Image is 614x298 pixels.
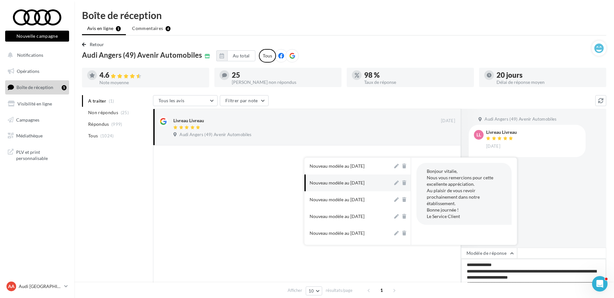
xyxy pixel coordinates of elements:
button: Au total [216,50,255,61]
span: Notifications [17,52,43,58]
span: (1024) [100,133,114,138]
div: [PERSON_NAME] non répondus [232,80,336,84]
button: Filtrer par note [220,95,269,106]
button: Nouveau modèle au [DATE] [304,158,393,174]
button: 10 [306,286,322,295]
span: Audi Angers (49) Avenir Automobiles [485,116,557,122]
span: Visibilité en ligne [17,101,52,106]
button: Au total [227,50,255,61]
div: Nouveau modèle au [DATE] [310,180,364,186]
div: 98 % [364,72,469,79]
a: Médiathèque [4,129,70,143]
div: 4 [166,26,170,31]
span: Campagnes [16,117,39,122]
a: Campagnes [4,113,70,127]
span: (999) [111,122,122,127]
div: 25 [232,72,336,79]
span: résultats/page [326,287,353,293]
span: Non répondus [88,109,118,116]
div: Boîte de réception [82,10,606,20]
div: Taux de réponse [364,80,469,84]
span: Bonjour vitalie, Nous vous remercions pour cette excellente appréciation. Au plaisir de vous revo... [427,168,493,219]
div: Nouveau modèle au [DATE] [310,196,364,203]
button: Nouveau modèle au [DATE] [304,208,393,225]
a: PLV et print personnalisable [4,145,70,164]
div: 4.6 [99,72,204,79]
span: LL [476,132,481,138]
span: Médiathèque [16,133,43,138]
button: Retour [82,41,107,48]
span: [DATE] [441,118,455,124]
span: 1 [376,285,387,295]
button: Nouvelle campagne [5,31,69,42]
span: Audi Angers (49) Avenir Automobiles [179,132,251,138]
button: Nouveau modèle au [DATE] [304,225,393,242]
a: Opérations [4,65,70,78]
span: Tous [88,133,98,139]
div: Tous [259,49,276,63]
span: PLV et print personnalisable [16,148,67,162]
div: Nouveau modèle au [DATE] [310,213,364,220]
span: Répondus [88,121,109,127]
p: Audi [GEOGRAPHIC_DATA] [19,283,62,290]
button: Modèle de réponse [461,248,517,259]
button: Tous les avis [153,95,218,106]
a: Visibilité en ligne [4,97,70,111]
span: [DATE] [486,144,500,149]
div: Livreau Livreau [486,130,517,134]
span: 10 [309,288,314,293]
span: Opérations [17,68,39,74]
span: Commentaires [132,25,163,32]
div: Nouveau modèle au [DATE] [310,230,364,236]
span: AA [8,283,15,290]
div: 20 jours [496,72,601,79]
button: Notifications [4,48,68,62]
span: Tous les avis [159,98,185,103]
button: Nouveau modèle au [DATE] [304,174,393,191]
a: AA Audi [GEOGRAPHIC_DATA] [5,280,69,293]
span: (25) [121,110,129,115]
span: Boîte de réception [16,84,53,90]
span: Afficher [288,287,302,293]
span: Retour [90,42,104,47]
div: Livreau Livreau [173,117,204,124]
a: Boîte de réception5 [4,80,70,94]
div: 5 [62,85,67,90]
span: Audi Angers (49) Avenir Automobiles [82,52,202,59]
iframe: Intercom live chat [592,276,608,292]
button: Nouveau modèle au [DATE] [304,191,393,208]
div: Note moyenne [99,80,204,85]
div: Délai de réponse moyen [496,80,601,84]
div: Nouveau modèle au [DATE] [310,163,364,169]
